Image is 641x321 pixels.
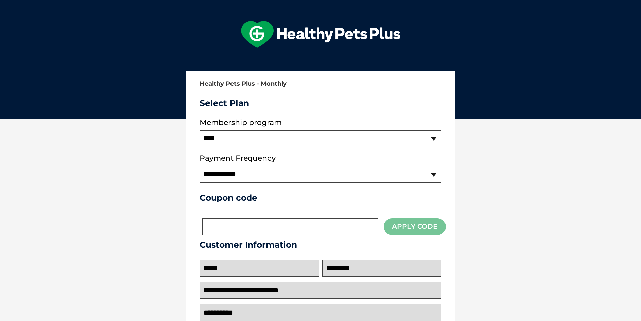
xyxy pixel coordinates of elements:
[384,218,446,235] button: Apply Code
[200,81,441,87] h2: Healthy Pets Plus - Monthly
[200,193,441,203] h3: Coupon code
[200,118,441,127] label: Membership program
[200,239,441,250] h3: Customer Information
[241,21,400,48] img: hpp-logo-landscape-green-white.png
[200,154,276,163] label: Payment Frequency
[200,98,441,108] h3: Select Plan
